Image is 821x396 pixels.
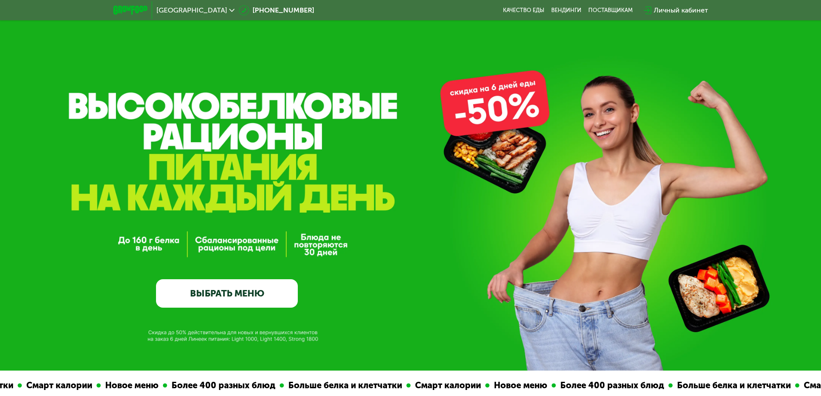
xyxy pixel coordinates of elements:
div: Новое меню [472,379,534,392]
div: Больше белка и клетчатки [656,379,778,392]
a: Вендинги [551,7,581,14]
div: Больше белка и клетчатки [267,379,389,392]
span: [GEOGRAPHIC_DATA] [156,7,227,14]
div: Личный кабинет [654,5,708,16]
div: Смарт калории [5,379,79,392]
div: Новое меню [84,379,146,392]
div: Более 400 разных блюд [539,379,651,392]
a: [PHONE_NUMBER] [239,5,314,16]
div: поставщикам [588,7,633,14]
a: Качество еды [503,7,544,14]
div: Смарт калории [393,379,468,392]
a: ВЫБРАТЬ МЕНЮ [156,279,298,308]
div: Более 400 разных блюд [150,379,262,392]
